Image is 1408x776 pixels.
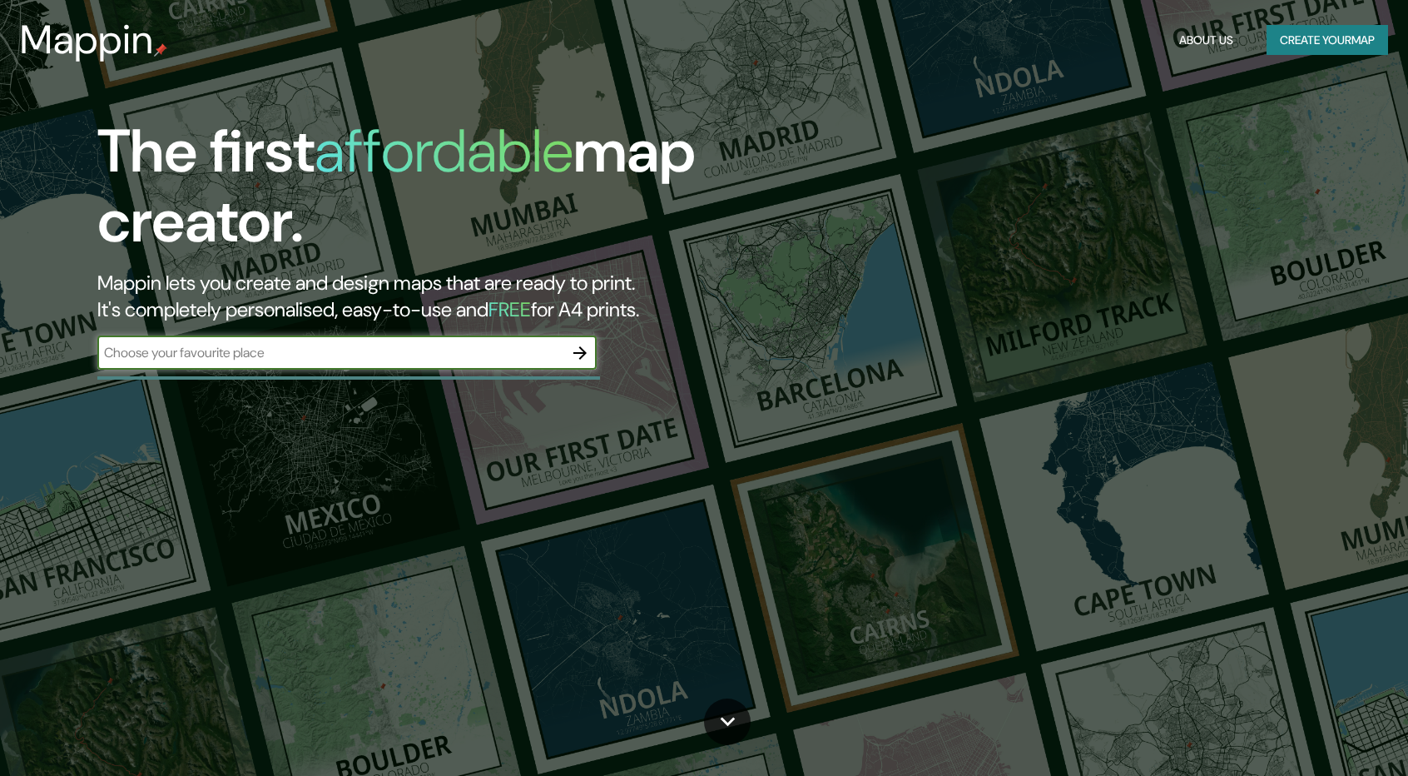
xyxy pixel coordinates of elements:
h1: affordable [315,112,573,190]
button: About Us [1173,25,1240,56]
h1: The first map creator. [97,117,801,270]
button: Create yourmap [1267,25,1388,56]
img: mappin-pin [154,43,167,57]
h3: Mappin [20,17,154,63]
input: Choose your favourite place [97,343,563,362]
h2: Mappin lets you create and design maps that are ready to print. It's completely personalised, eas... [97,270,801,323]
h5: FREE [488,296,531,322]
